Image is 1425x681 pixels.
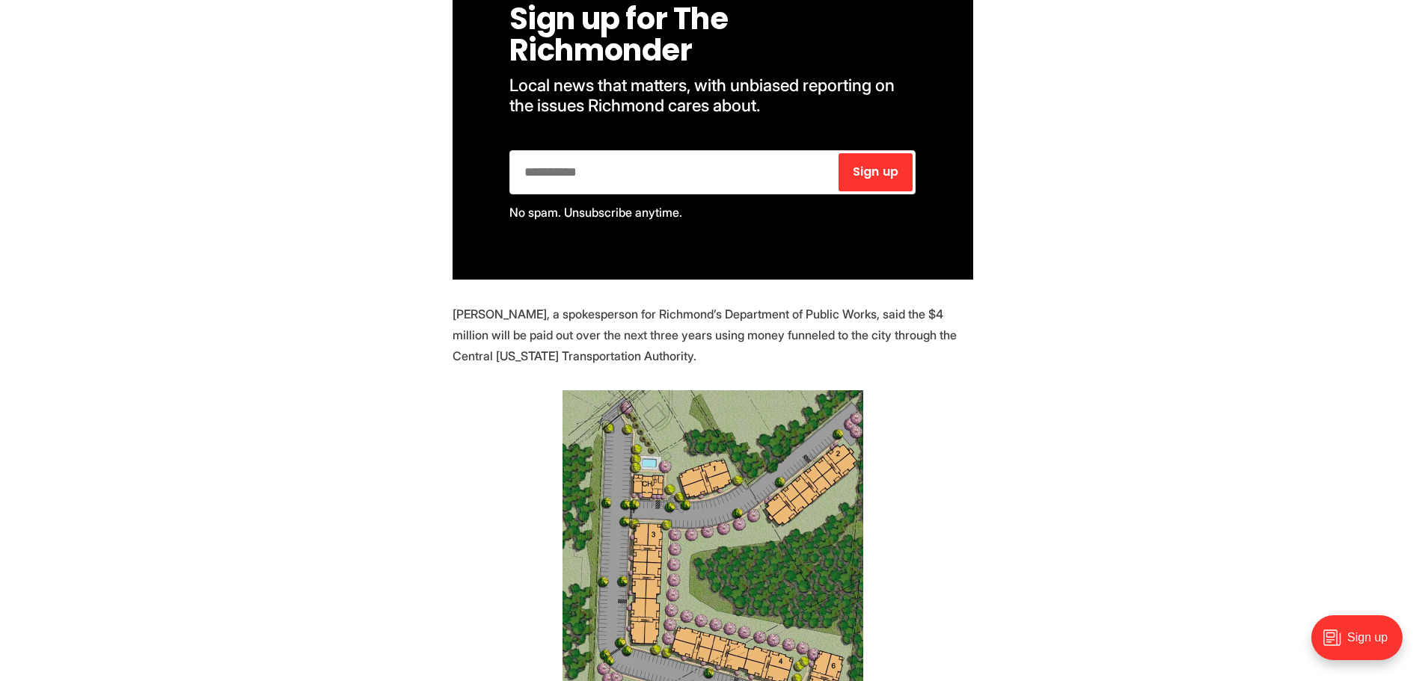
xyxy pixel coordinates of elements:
span: Sign up [853,166,898,178]
button: Sign up [839,153,913,191]
span: No spam. Unsubscribe anytime. [509,205,682,220]
iframe: portal-trigger [1299,608,1425,681]
span: Local news that matters, with unbiased reporting on the issues Richmond cares about. [509,75,898,115]
p: [PERSON_NAME], a spokesperson for Richmond’s Department of Public Works, said the $4 million will... [453,303,973,366]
